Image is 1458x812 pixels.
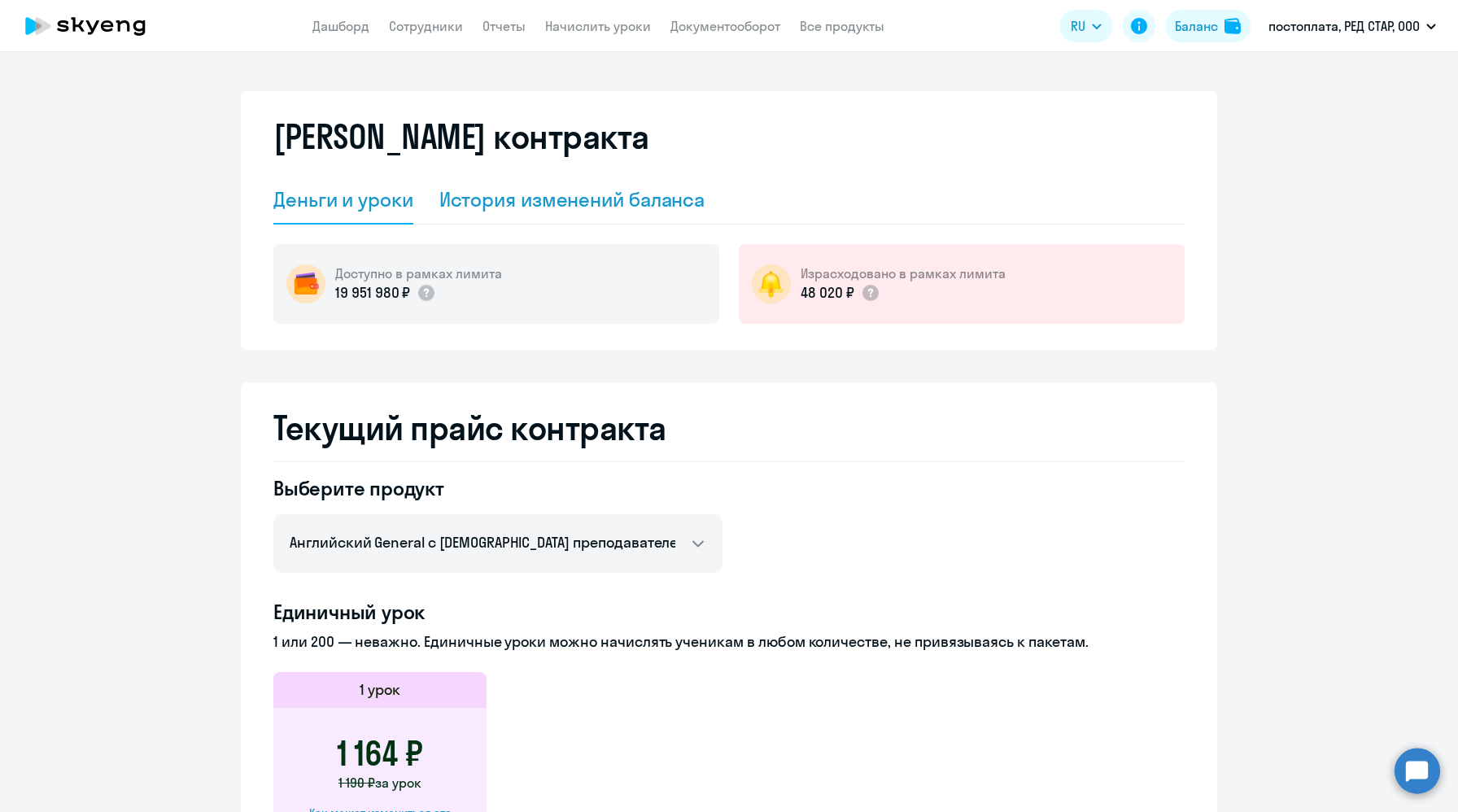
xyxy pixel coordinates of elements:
[273,631,1185,653] p: 1 или 200 — неважно. Единичные уроки можно начислять ученикам в любом количестве, не привязываясь...
[375,775,421,791] span: за урок
[1260,7,1444,46] button: постоплата, РЕД СТАР, ООО
[1165,10,1251,42] button: Балансbalance
[389,18,463,34] a: Сотрудники
[273,117,649,156] h2: [PERSON_NAME] контракта
[312,18,369,34] a: Дашборд
[273,599,1185,625] h4: Единичный урок
[482,18,526,34] a: Отчеты
[273,475,722,501] h4: Выберите продукт
[273,408,1185,447] h2: Текущий прайс контракта
[1071,16,1085,36] span: RU
[545,18,651,34] a: Начислить уроки
[286,264,325,303] img: wallet-circle.png
[335,282,410,303] p: 19 951 980 ₽
[439,186,705,212] div: История изменений баланса
[752,264,791,303] img: bell-circle.png
[801,264,1006,282] h5: Израсходовано в рамках лимита
[1268,16,1420,36] p: постоплата, РЕД СТАР, ООО
[335,264,502,282] h5: Доступно в рамках лимита
[1175,16,1218,36] div: Баланс
[338,775,375,791] span: 1 190 ₽
[801,282,854,303] p: 48 020 ₽
[1059,10,1113,42] button: RU
[1224,18,1241,34] img: balance
[360,679,400,701] h5: 1 урок
[670,18,780,34] a: Документооборот
[800,18,884,34] a: Все продукты
[337,734,423,773] h3: 1 164 ₽
[273,186,413,212] div: Деньги и уроки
